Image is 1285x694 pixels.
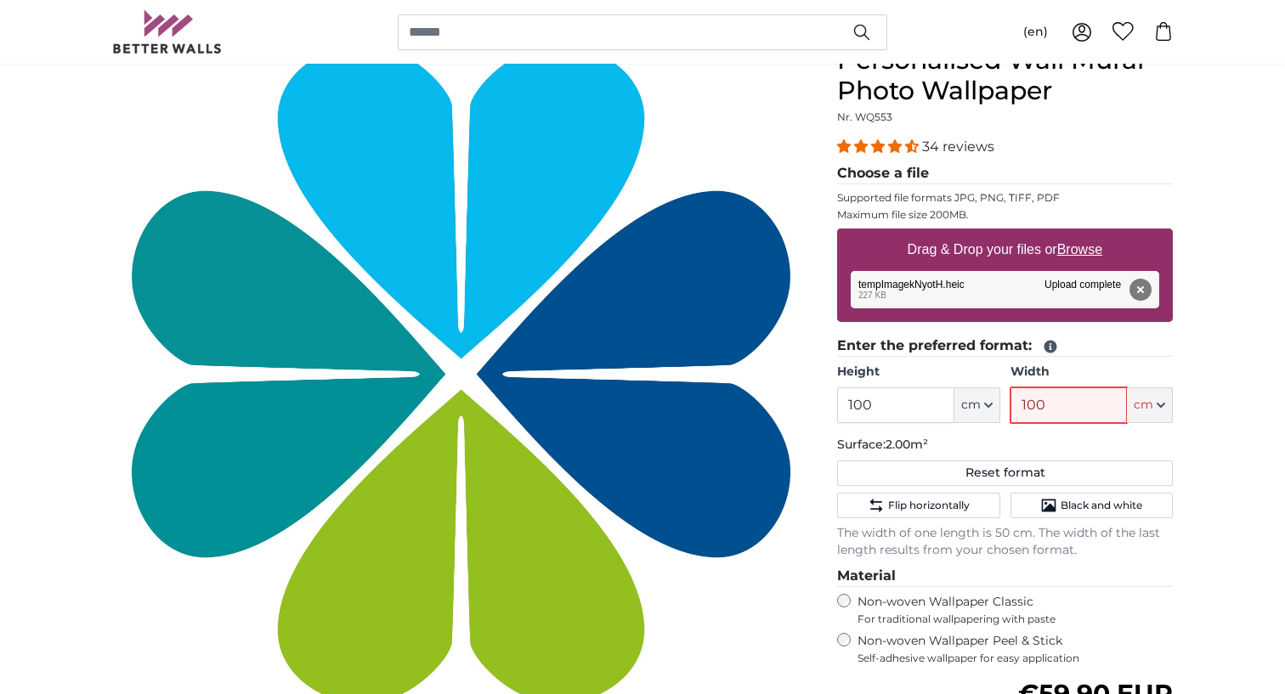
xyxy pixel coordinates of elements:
legend: Enter the preferred format: [837,336,1173,357]
h1: Personalised Wall Mural Photo Wallpaper [837,45,1173,106]
span: For traditional wallpapering with paste [858,612,1173,626]
label: Drag & Drop your files or [901,233,1109,267]
p: Supported file formats JPG, PNG, TIFF, PDF [837,191,1173,205]
span: 4.32 stars [837,138,922,155]
span: 34 reviews [922,138,994,155]
button: Flip horizontally [837,493,999,518]
label: Width [1010,364,1173,381]
span: 2.00m² [886,437,928,452]
span: cm [961,397,981,414]
u: Browse [1057,242,1102,257]
p: Maximum file size 200MB. [837,208,1173,222]
span: Black and white [1061,499,1142,512]
span: cm [1134,397,1153,414]
button: cm [954,387,1000,423]
button: Black and white [1010,493,1173,518]
label: Non-woven Wallpaper Classic [858,594,1173,626]
span: Flip horizontally [888,499,970,512]
span: Self-adhesive wallpaper for easy application [858,652,1173,665]
button: cm [1127,387,1173,423]
button: Reset format [837,460,1173,486]
span: Nr. WQ553 [837,110,892,123]
label: Non-woven Wallpaper Peel & Stick [858,633,1173,665]
legend: Material [837,566,1173,587]
legend: Choose a file [837,163,1173,184]
p: Surface: [837,437,1173,454]
button: (en) [1010,17,1061,48]
img: Betterwalls [112,10,223,54]
label: Height [837,364,999,381]
p: The width of one length is 50 cm. The width of the last length results from your chosen format. [837,525,1173,559]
